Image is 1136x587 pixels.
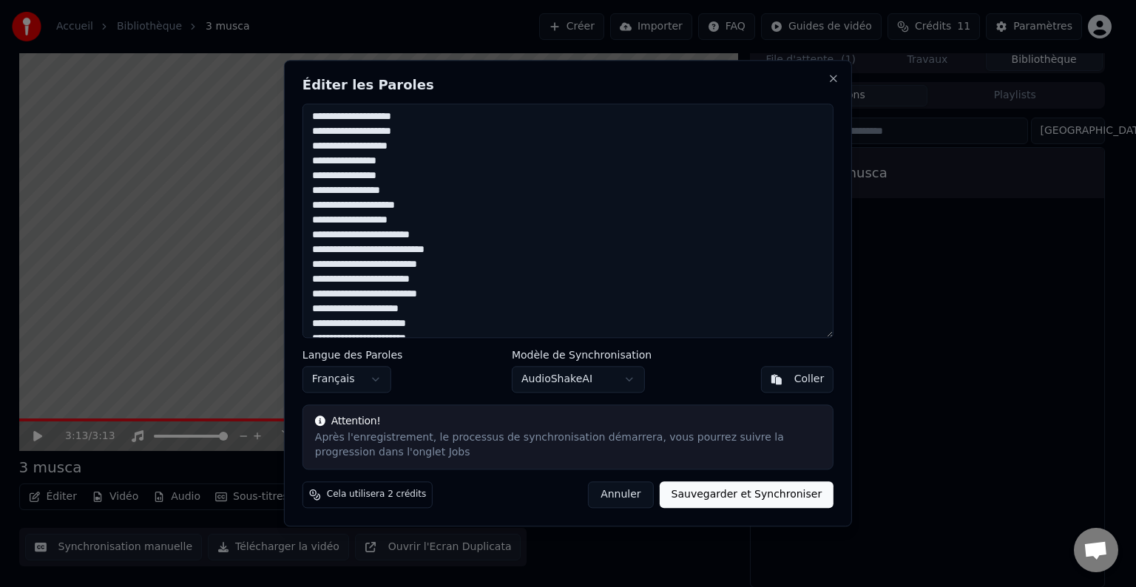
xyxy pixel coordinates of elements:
[660,482,834,509] button: Sauvegarder et Synchroniser
[761,367,834,393] button: Coller
[315,431,821,461] div: Après l'enregistrement, le processus de synchronisation démarrera, vous pourrez suivre la progres...
[315,415,821,430] div: Attention!
[302,78,834,92] h2: Éditer les Paroles
[794,373,825,387] div: Coller
[302,350,403,361] label: Langue des Paroles
[588,482,653,509] button: Annuler
[327,489,426,501] span: Cela utilisera 2 crédits
[512,350,652,361] label: Modèle de Synchronisation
